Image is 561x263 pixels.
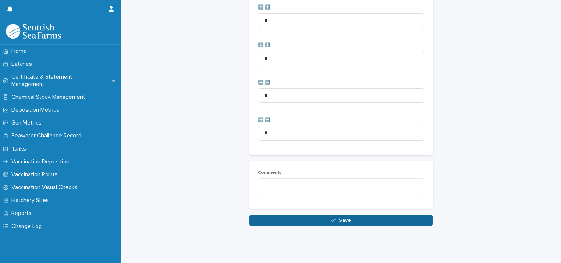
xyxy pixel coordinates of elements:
[258,118,270,122] span: ➡️ ➡️
[258,5,270,10] span: ⬆️ ⬆️
[6,24,61,39] img: uOABhIYSsOPhGJQdTwEw
[258,170,282,175] span: Comments
[339,218,351,223] span: Save
[8,48,33,55] p: Home
[8,197,55,204] p: Hatchery Sites
[8,145,32,152] p: Tanks
[8,210,37,217] p: Reports
[8,184,83,191] p: Vaccination Visual Checks
[8,158,75,165] p: Vaccination Deposition
[8,119,47,126] p: Gun Metrics
[8,132,87,139] p: Seawater Challenge Record
[258,43,270,47] span: ⬇️ ⬇️
[8,223,48,230] p: Change Log
[8,73,112,87] p: Certificate & Statement Management
[8,61,38,68] p: Batches
[8,94,91,101] p: Chemical Stock Management
[8,171,64,178] p: Vaccination Points
[8,107,65,114] p: Deposition Metrics
[258,80,270,85] span: ⬅️ ⬅️
[249,215,433,226] button: Save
